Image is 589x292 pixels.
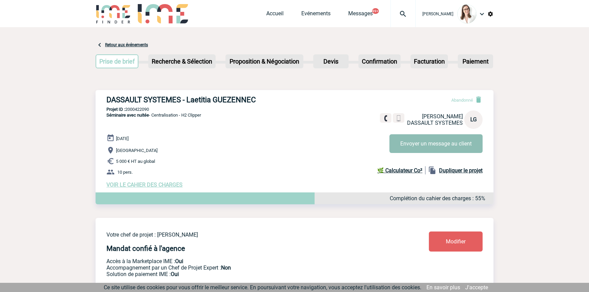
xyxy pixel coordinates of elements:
p: Paiement [458,55,492,68]
p: 2000422090 [96,107,493,112]
b: 🌿 Calculateur Co² [377,167,422,174]
button: 99+ [372,8,379,14]
a: VOIR LE CAHIER DES CHARGES [106,182,183,188]
a: Messages [348,10,373,20]
p: Recherche & Sélection [149,55,215,68]
button: Envoyer un message au client [389,134,483,153]
p: Conformité aux process achat client, Prise en charge de la facturation, Mutualisation de plusieur... [106,271,389,277]
a: J'accepte [465,284,488,291]
a: Accueil [266,10,284,20]
span: LG [470,116,477,123]
span: [PERSON_NAME] [422,113,463,120]
img: 122719-0.jpg [457,4,476,23]
h3: DASSAULT SYSTEMES - Laetitia GUEZENNEC [106,96,310,104]
a: 🌿 Calculateur Co² [377,166,425,174]
p: Devis [314,55,348,68]
b: Dupliquer le projet [439,167,483,174]
span: DASSAULT SYSTEMES [407,120,463,126]
a: Retour aux événements [105,42,148,47]
p: Prestation payante [106,264,389,271]
span: - Centralisation - H2 Clipper [106,113,201,118]
img: portable.png [396,115,402,121]
p: Votre chef de projet : [PERSON_NAME] [106,231,389,238]
a: En savoir plus [426,284,460,291]
span: Abandonné [451,98,473,103]
span: Ce site utilise des cookies pour vous offrir le meilleur service. En poursuivant votre navigation... [104,284,421,291]
span: [PERSON_NAME] [422,12,453,16]
img: file_copy-black-24dp.png [428,166,436,174]
img: IME-Finder [96,4,131,23]
b: Oui [175,258,183,264]
b: Oui [171,271,179,277]
img: fixe.png [383,115,389,121]
span: Séminaire avec nuitée [106,113,149,118]
h4: Mandat confié à l'agence [106,244,185,253]
b: Projet ID : [106,107,125,112]
span: 10 pers. [117,170,133,175]
span: 5 000 € HT au global [116,159,155,164]
p: Confirmation [359,55,400,68]
span: [DATE] [116,136,129,141]
span: [GEOGRAPHIC_DATA] [116,148,157,153]
b: Non [221,264,231,271]
p: Prise de brief [96,55,138,68]
p: Facturation [411,55,448,68]
span: Modifier [446,238,466,245]
p: Proposition & Négociation [226,55,303,68]
a: Evénements [301,10,331,20]
p: Accès à la Marketplace IME : [106,258,389,264]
